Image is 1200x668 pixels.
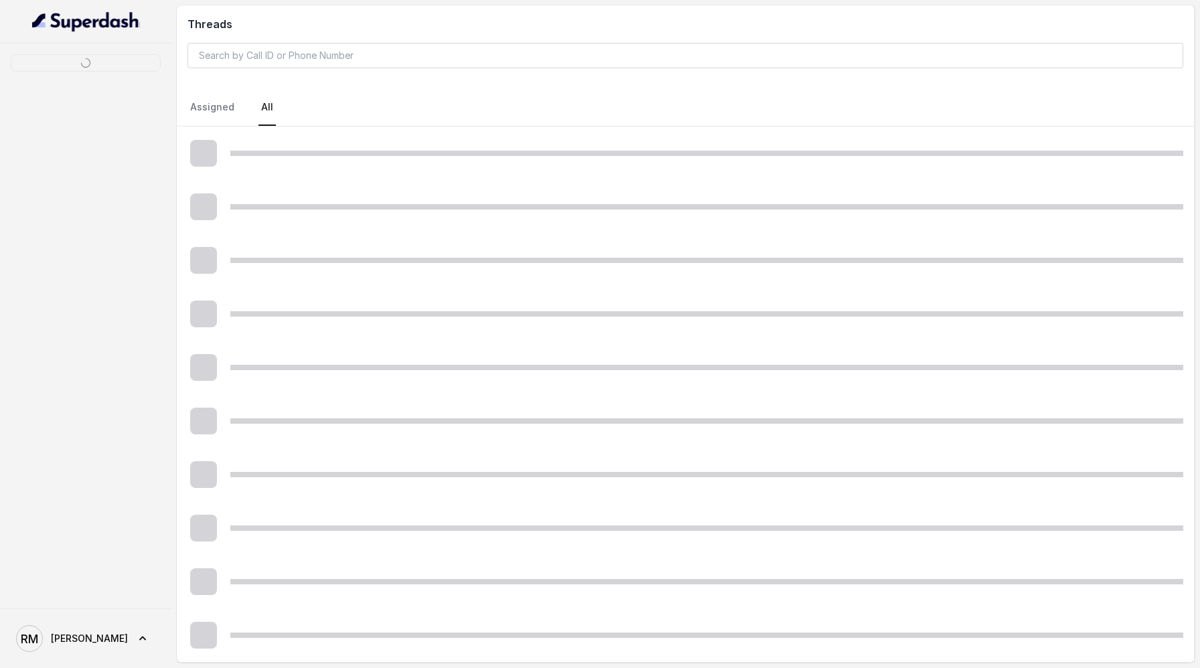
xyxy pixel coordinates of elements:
[51,632,128,645] span: [PERSON_NAME]
[187,43,1183,68] input: Search by Call ID or Phone Number
[32,11,140,32] img: light.svg
[258,90,276,126] a: All
[187,16,1183,32] h2: Threads
[187,90,237,126] a: Assigned
[21,632,38,646] text: RM
[187,90,1183,126] nav: Tabs
[11,620,161,657] a: [PERSON_NAME]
